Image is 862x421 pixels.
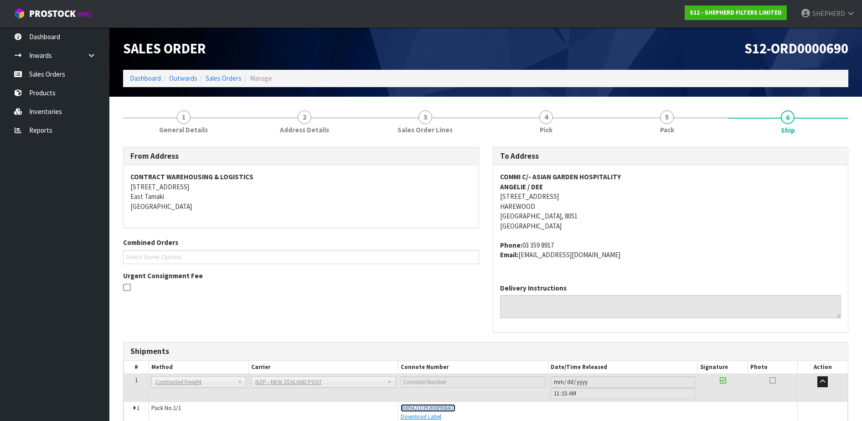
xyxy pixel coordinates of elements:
[690,9,782,16] strong: S12 - SHEPHERD FILTERS LIMITED
[130,74,161,83] a: Dashboard
[248,361,398,374] th: Carrier
[177,110,191,124] span: 1
[540,125,552,135] span: Pick
[137,404,139,412] span: 1
[298,110,311,124] span: 2
[500,240,841,260] address: 03 359 8917 [EMAIL_ADDRESS][DOMAIN_NAME]
[660,110,674,124] span: 5
[130,172,472,211] address: [STREET_ADDRESS] East Tamaki [GEOGRAPHIC_DATA]
[29,8,76,20] span: ProStock
[124,361,149,374] th: #
[77,10,92,19] small: WMS
[660,125,674,135] span: Pack
[798,361,848,374] th: Action
[123,271,203,281] label: Urgent Consignment Fee
[500,283,567,293] label: Delivery Instructions
[159,125,208,135] span: General Details
[539,110,553,124] span: 4
[173,404,181,412] span: 1/1
[548,361,698,374] th: Date/Time Released
[748,361,798,374] th: Photo
[123,238,178,247] label: Combined Orders
[397,125,453,135] span: Sales Order Lines
[130,347,841,356] h3: Shipments
[130,172,253,181] strong: CONTRACT WAREHOUSING & LOGISTICS
[250,74,272,83] span: Manage
[401,413,441,421] a: Download Label
[500,172,621,181] strong: COMMI C/- ASIAN GARDEN HOSPITALITY
[123,40,206,57] span: Sales Order
[169,74,197,83] a: Outwards
[14,8,25,19] img: cube-alt.png
[255,377,384,388] span: NZP - NEW ZEALAND POST
[398,361,548,374] th: Connote Number
[206,74,242,83] a: Sales Orders
[155,377,234,388] span: Contracted Freight
[135,376,138,384] span: 1
[500,182,543,191] strong: ANGELIE / DEE
[418,110,432,124] span: 3
[500,250,518,259] strong: email
[500,172,841,231] address: [STREET_ADDRESS] HAREWOOD [GEOGRAPHIC_DATA], 8051 [GEOGRAPHIC_DATA]
[744,40,848,57] span: S12-ORD0000690
[401,404,455,412] a: 00894210392608908407
[149,361,248,374] th: Method
[500,152,841,161] h3: To Address
[781,110,795,124] span: 6
[130,152,472,161] h3: From Address
[698,361,748,374] th: Signature
[812,9,845,18] span: SHEPHERD
[500,241,522,249] strong: phone
[280,125,329,135] span: Address Details
[401,376,546,388] input: Connote Number
[781,125,795,135] span: Ship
